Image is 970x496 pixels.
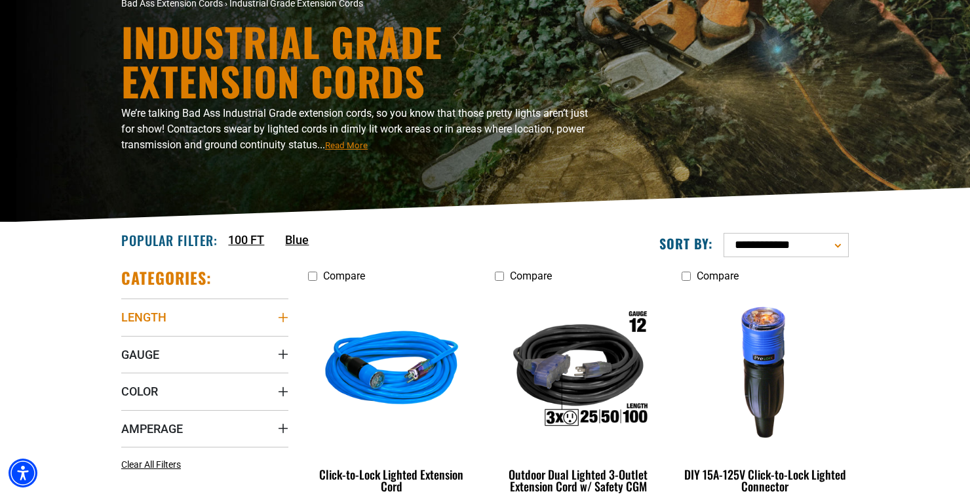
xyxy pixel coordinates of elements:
span: Gauge [121,347,159,362]
summary: Amperage [121,410,288,447]
summary: Length [121,299,288,335]
div: Outdoor Dual Lighted 3-Outlet Extension Cord w/ Safety CGM [495,468,662,492]
span: Compare [697,270,739,282]
img: blue [309,295,475,446]
img: DIY 15A-125V Click-to-Lock Lighted Connector [682,295,847,446]
h2: Categories: [121,268,212,288]
label: Sort by: [659,235,713,252]
span: Amperage [121,421,183,436]
span: Color [121,384,158,399]
span: Clear All Filters [121,459,181,470]
div: Accessibility Menu [9,459,37,487]
div: Click-to-Lock Lighted Extension Cord [308,468,475,492]
h1: Industrial Grade Extension Cords [121,22,600,100]
span: Length [121,310,166,325]
summary: Gauge [121,336,288,373]
span: Read More [325,140,368,150]
p: We’re talking Bad Ass Industrial Grade extension cords, so you know that those pretty lights aren... [121,106,600,153]
a: 100 FT [228,231,264,249]
summary: Color [121,373,288,409]
a: Clear All Filters [121,458,186,472]
img: Outdoor Dual Lighted 3-Outlet Extension Cord w/ Safety CGM [495,295,661,446]
a: Blue [285,231,309,249]
span: Compare [323,270,365,282]
h2: Popular Filter: [121,232,218,249]
div: DIY 15A-125V Click-to-Lock Lighted Connector [682,468,849,492]
span: Compare [510,270,552,282]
